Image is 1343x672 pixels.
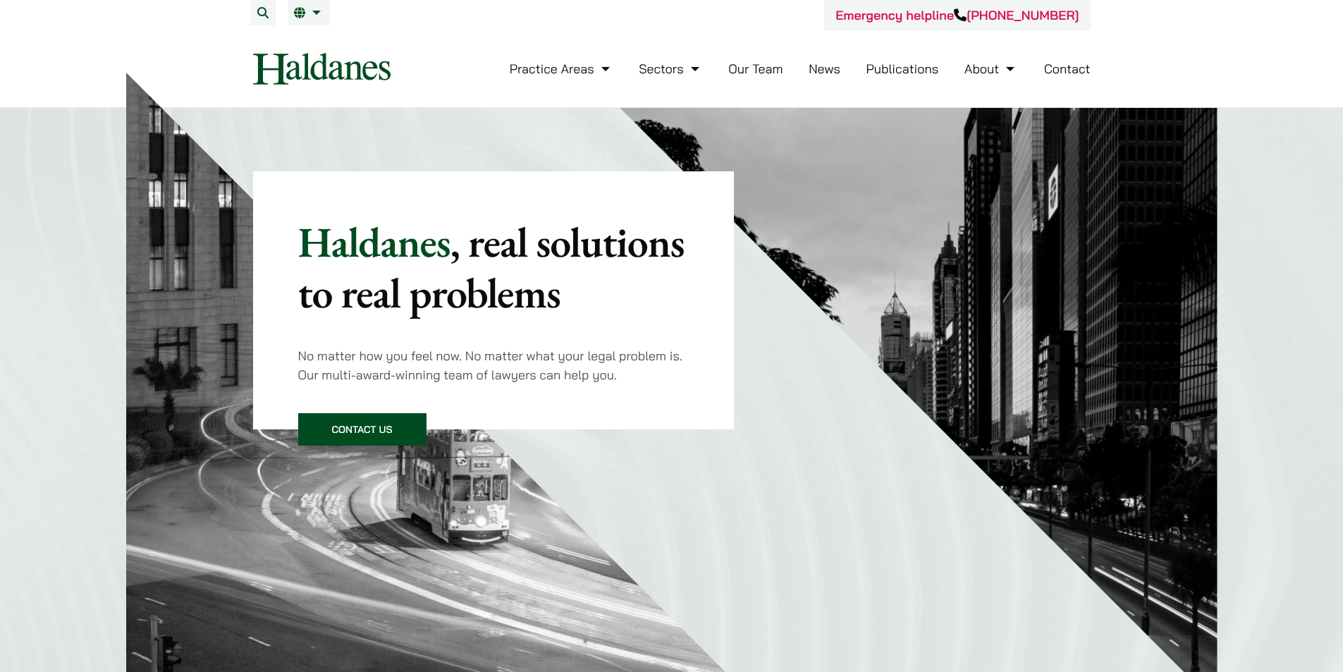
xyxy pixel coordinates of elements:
[728,61,783,77] a: Our Team
[639,61,702,77] a: Sectors
[298,346,689,384] p: No matter how you feel now. No matter what your legal problem is. Our multi-award-winning team of...
[510,61,613,77] a: Practice Areas
[964,61,1018,77] a: About
[298,216,689,318] p: Haldanes
[866,61,939,77] a: Publications
[809,61,840,77] a: News
[294,7,324,18] a: EN
[1044,61,1091,77] a: Contact
[298,413,427,446] a: Contact Us
[835,7,1079,23] a: Emergency helpline[PHONE_NUMBER]
[253,53,391,85] img: Logo of Haldanes
[298,214,685,320] mark: , real solutions to real problems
